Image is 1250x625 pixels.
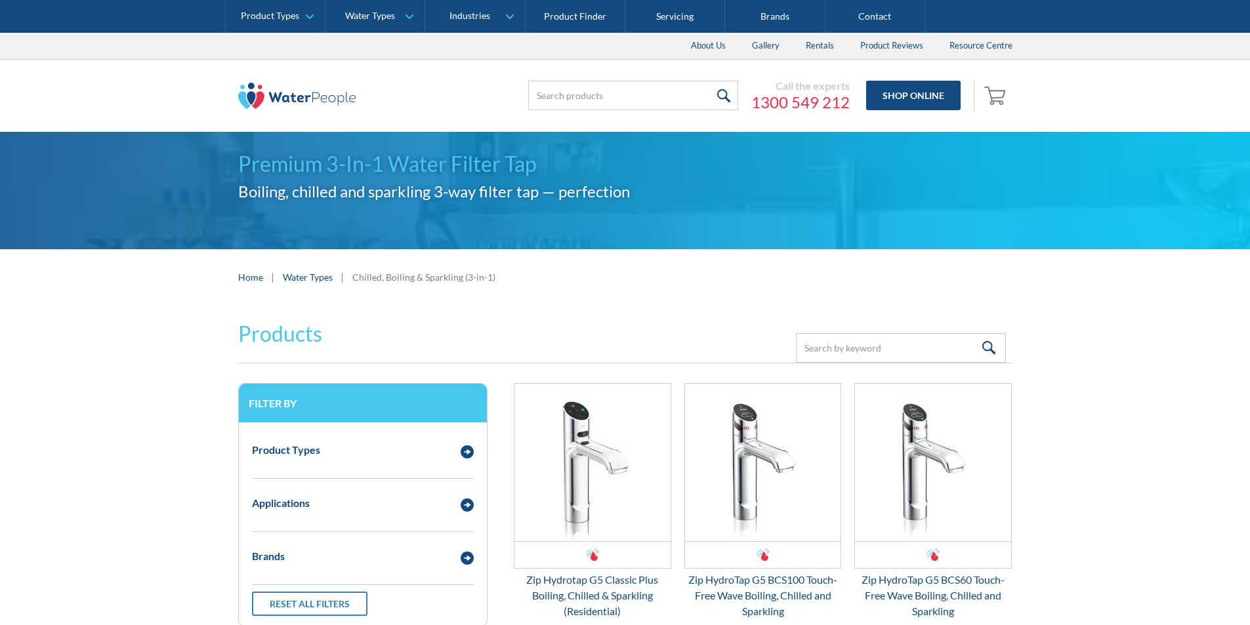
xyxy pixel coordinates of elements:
a: Shop Online [866,81,961,110]
h3: Filter by [249,397,477,409]
h2: Products [238,318,322,350]
a: Water Types [283,270,333,284]
a: Reset all filters [252,592,367,616]
img: Zip Hydrotap G5 Classic Plus Boiling, Chilled & Sparkling (Residential) [514,384,671,541]
a: Zip Hydrotap G5 Classic Plus Boiling, Chilled & Sparkling (Residential)Zip Hydrotap G5 Classic Pl... [514,383,671,619]
a: Gallery [739,33,793,59]
div: Water Types [345,10,395,22]
a: Open empty cart [981,80,1012,111]
input: Search products [528,81,738,110]
div: Applications [252,495,310,511]
input: Search by keyword [796,333,1006,363]
div: Zip HydroTap G5 BCS100 Touch-Free Wave Boiling, Chilled and Sparkling [684,572,842,619]
a: Rentals [793,33,847,59]
div: | [270,269,276,285]
iframe: podium webchat widget bubble [1119,559,1250,625]
div: Brands [252,548,285,564]
div: Chilled, Boiling & Sparkling (3-in-1) [352,270,495,284]
div: Call the experts [751,79,850,92]
a: Zip HydroTap G5 BCS60 Touch-Free Wave Boiling, Chilled and SparklingZip HydroTap G5 BCS60 Touch-F... [854,383,1012,619]
a: 1300 549 212 [751,92,850,112]
a: Home [238,270,263,284]
div: | [339,269,346,285]
a: Zip HydroTap G5 BCS100 Touch-Free Wave Boiling, Chilled and SparklingZip HydroTap G5 BCS100 Touch... [684,383,842,619]
img: Zip HydroTap G5 BCS100 Touch-Free Wave Boiling, Chilled and Sparkling [685,384,841,541]
a: Product Reviews [847,33,936,59]
div: Zip Hydrotap G5 Classic Plus Boiling, Chilled & Sparkling (Residential) [514,572,671,619]
div: Product Types [252,442,320,458]
h1: Premium 3-In-1 Water Filter Tap [238,148,1012,180]
h2: Boiling, chilled and sparkling 3-way filter tap — perfection [238,180,1012,203]
img: shopping cart [984,85,1009,106]
img: The Water People [238,83,356,109]
div: Product Types [241,10,299,22]
a: About Us [678,33,739,59]
div: Zip HydroTap G5 BCS60 Touch-Free Wave Boiling, Chilled and Sparkling [854,572,1012,619]
img: Zip HydroTap G5 BCS60 Touch-Free Wave Boiling, Chilled and Sparkling [855,384,1011,541]
div: Industries [449,10,490,22]
a: Resource Centre [936,33,1026,59]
